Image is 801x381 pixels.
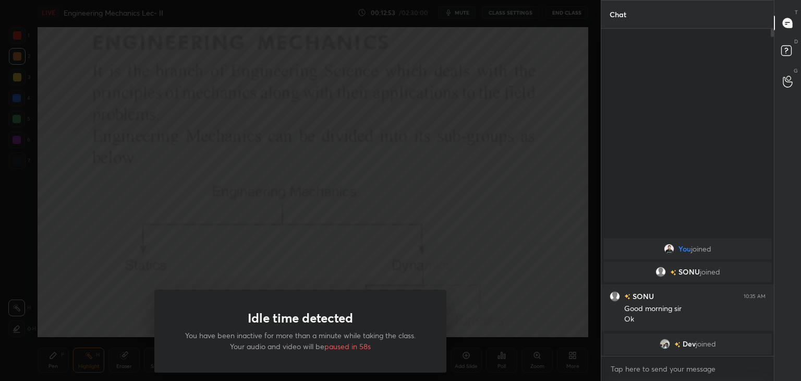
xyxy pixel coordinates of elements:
span: paused in 58s [324,341,371,351]
span: You [678,245,691,253]
h6: SONU [630,291,654,302]
p: Chat [601,1,635,28]
span: Dev [683,340,696,348]
p: G [794,67,798,75]
p: D [794,38,798,45]
span: SONU [678,268,700,276]
p: T [795,8,798,16]
div: Good morning sir [624,304,766,314]
p: You have been inactive for more than a minute while taking the class. Your audio and video will be [179,330,421,352]
div: grid [601,236,774,356]
img: no-rating-badge.077c3623.svg [624,294,630,300]
span: joined [691,245,711,253]
div: 10:35 AM [744,293,766,300]
img: default.png [656,267,666,277]
img: a90b112ffddb41d1843043b4965b2635.jpg [664,244,674,254]
span: joined [696,340,716,348]
img: no-rating-badge.077c3623.svg [674,342,681,348]
img: no-rating-badge.077c3623.svg [670,270,676,276]
h1: Idle time detected [248,311,353,326]
img: 932f42b25b894a79b2309df58b4049b6.jpg [660,339,670,349]
span: joined [700,268,720,276]
div: Ok [624,314,766,325]
img: default.png [610,291,620,302]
